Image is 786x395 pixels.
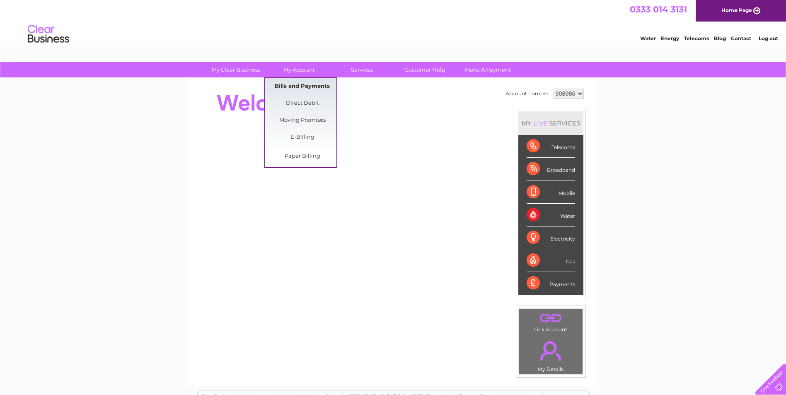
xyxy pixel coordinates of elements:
[759,35,778,41] a: Log out
[684,35,709,41] a: Telecoms
[527,204,575,226] div: Water
[532,119,549,127] div: LIVE
[454,62,522,77] a: Make A Payment
[640,35,656,41] a: Water
[521,336,580,365] a: .
[268,148,336,165] a: Paper Billing
[268,78,336,95] a: Bills and Payments
[27,22,70,47] img: logo.png
[268,95,336,112] a: Direct Debit
[328,62,396,77] a: Services
[202,62,270,77] a: My Clear Business
[527,158,575,181] div: Broadband
[519,334,583,375] td: My Details
[519,308,583,335] td: Link Account
[527,181,575,204] div: Mobile
[527,249,575,272] div: Gas
[731,35,751,41] a: Contact
[503,87,551,101] td: Account number
[268,129,336,146] a: E-Billing
[521,311,580,325] a: .
[198,5,589,40] div: Clear Business is a trading name of Verastar Limited (registered in [GEOGRAPHIC_DATA] No. 3667643...
[527,272,575,294] div: Payments
[714,35,726,41] a: Blog
[265,62,333,77] a: My Account
[661,35,679,41] a: Energy
[527,226,575,249] div: Electricity
[630,4,687,14] a: 0333 014 3131
[527,135,575,158] div: Telecoms
[268,112,336,129] a: Moving Premises
[391,62,459,77] a: Customer Help
[518,111,583,135] div: MY SERVICES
